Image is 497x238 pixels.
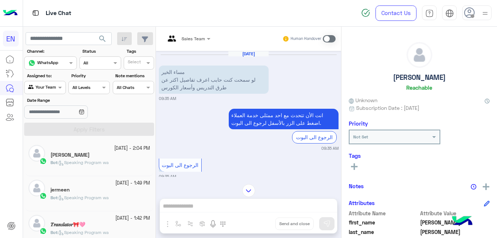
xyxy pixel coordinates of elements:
[159,66,269,94] p: 21/9/2025, 9:35 AM
[115,180,150,187] small: [DATE] - 1:49 PM
[51,230,57,235] span: Bot
[229,109,339,129] p: 21/9/2025, 9:35 AM
[471,184,477,190] img: notes
[27,97,109,104] label: Date Range
[51,160,57,165] span: Bot
[349,96,377,104] span: Unknown
[162,162,198,168] span: الرجوع الى البوت
[51,230,59,235] b: :
[349,219,419,226] span: first_name
[127,59,141,67] div: Select
[420,219,490,226] span: AHMED
[393,73,446,82] h5: [PERSON_NAME]
[114,145,150,152] small: [DATE] - 2:04 PM
[51,152,90,158] h5: Youssef Ayman
[115,215,150,222] small: [DATE] - 1:42 PM
[29,180,45,196] img: defaultAdmin.png
[115,72,153,79] label: Note mentions
[51,160,59,165] b: :
[59,230,109,235] span: Speaking Program wa
[29,145,45,161] img: defaultAdmin.png
[321,145,339,151] small: 09:35 AM
[127,48,153,55] label: Tags
[361,8,370,17] img: spinner
[59,195,109,200] span: Speaking Program wa
[449,209,475,234] img: hulul-logo.png
[356,104,419,112] span: Subscription Date : [DATE]
[165,36,179,48] img: teams.png
[29,215,45,231] img: defaultAdmin.png
[420,209,490,217] span: Attribute Value
[242,184,255,197] img: scroll
[425,9,434,18] img: tab
[51,195,59,200] b: :
[51,187,70,193] h5: jermeen
[3,31,19,47] div: EN
[353,134,368,140] b: Not Set
[291,36,321,42] small: Human Handover
[407,42,432,67] img: defaultAdmin.png
[420,228,490,236] span: HANY DIAB
[349,120,368,127] h6: Priority
[82,48,120,55] label: Status
[445,9,454,18] img: tab
[422,5,437,21] a: tab
[98,34,107,43] span: search
[24,123,154,136] button: Apply Filters
[40,227,47,235] img: WhatsApp
[275,217,314,230] button: Send and close
[31,8,40,18] img: tab
[349,200,375,206] h6: Attributes
[51,222,85,228] h5: 𝑻𝒓𝒂𝒏𝒔𝒍𝒂𝒕𝒐𝒓🎀🩷
[349,228,419,236] span: last_name
[349,152,490,159] h6: Tags
[182,36,205,41] span: Sales Team
[349,183,364,189] h6: Notes
[375,5,416,21] a: Contact Us
[27,48,76,55] label: Channel:
[40,157,47,165] img: WhatsApp
[27,72,65,79] label: Assigned to:
[159,96,176,101] small: 09:35 AM
[481,9,490,18] img: profile
[51,195,57,200] span: Bot
[94,32,112,48] button: search
[292,131,337,143] div: الرجوع الى البوت
[159,174,176,179] small: 09:35 AM
[59,160,109,165] span: Speaking Program wa
[3,5,18,21] img: Logo
[406,84,432,91] h6: Reachable
[40,192,47,200] img: WhatsApp
[483,183,489,190] img: add
[46,8,71,18] p: Live Chat
[71,72,109,79] label: Priority
[349,209,419,217] span: Attribute Name
[228,51,269,56] h6: [DATE]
